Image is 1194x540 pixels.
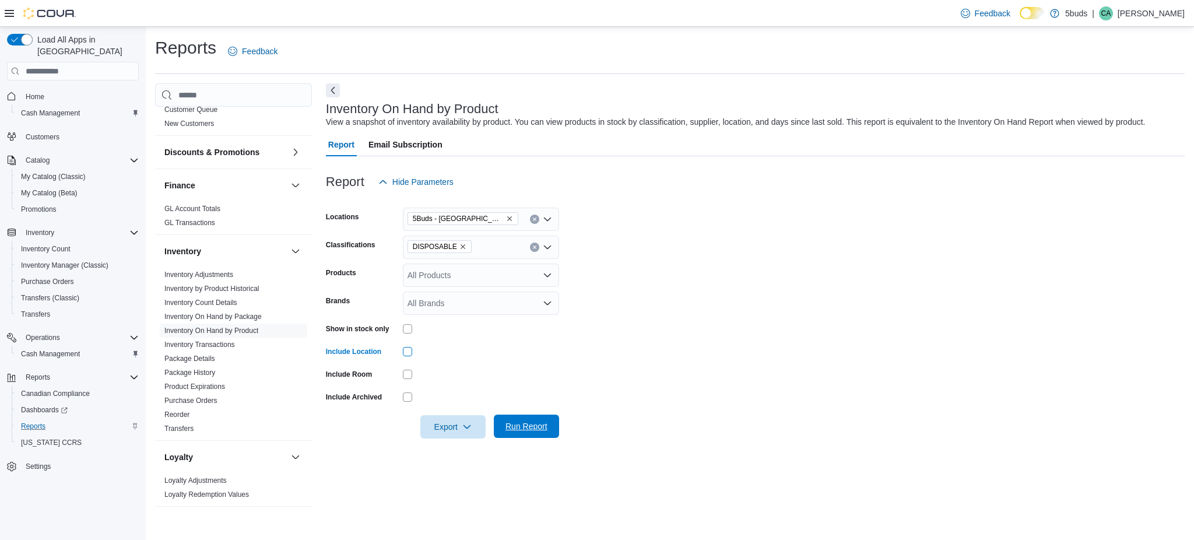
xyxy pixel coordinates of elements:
[427,415,479,439] span: Export
[223,40,282,63] a: Feedback
[16,202,139,216] span: Promotions
[16,347,85,361] a: Cash Management
[289,178,303,192] button: Finance
[26,333,60,342] span: Operations
[16,436,86,450] a: [US_STATE] CCRS
[164,490,249,499] span: Loyalty Redemption Values
[16,258,139,272] span: Inventory Manager (Classic)
[21,405,68,415] span: Dashboards
[16,186,139,200] span: My Catalog (Beta)
[164,284,259,293] span: Inventory by Product Historical
[326,83,340,97] button: Next
[326,347,381,356] label: Include Location
[164,270,233,279] span: Inventory Adjustments
[21,172,86,181] span: My Catalog (Classic)
[530,243,539,252] button: Clear input
[164,396,217,405] span: Purchase Orders
[368,133,443,156] span: Email Subscription
[21,153,54,167] button: Catalog
[374,170,458,194] button: Hide Parameters
[164,105,217,114] span: Customer Queue
[21,89,139,103] span: Home
[1092,6,1094,20] p: |
[26,156,50,165] span: Catalog
[164,106,217,114] a: Customer Queue
[326,212,359,222] label: Locations
[12,257,143,273] button: Inventory Manager (Classic)
[21,459,139,474] span: Settings
[164,451,286,463] button: Loyalty
[164,354,215,363] span: Package Details
[12,346,143,362] button: Cash Management
[16,186,82,200] a: My Catalog (Beta)
[21,205,57,214] span: Promotions
[16,436,139,450] span: Washington CCRS
[164,205,220,213] a: GL Account Totals
[16,403,139,417] span: Dashboards
[21,90,49,104] a: Home
[16,275,139,289] span: Purchase Orders
[164,410,189,419] span: Reorder
[408,212,518,225] span: 5Buds - Weyburn
[26,373,50,382] span: Reports
[164,180,195,191] h3: Finance
[1020,7,1044,19] input: Dark Mode
[326,175,364,189] h3: Report
[21,277,74,286] span: Purchase Orders
[16,106,139,120] span: Cash Management
[21,370,139,384] span: Reports
[16,242,75,256] a: Inventory Count
[1065,6,1087,20] p: 5buds
[956,2,1015,25] a: Feedback
[326,240,375,250] label: Classifications
[164,425,194,433] a: Transfers
[16,419,50,433] a: Reports
[2,128,143,145] button: Customers
[12,306,143,322] button: Transfers
[21,293,79,303] span: Transfers (Classic)
[12,418,143,434] button: Reports
[326,392,382,402] label: Include Archived
[26,228,54,237] span: Inventory
[16,170,90,184] a: My Catalog (Classic)
[12,273,143,290] button: Purchase Orders
[2,225,143,241] button: Inventory
[16,170,139,184] span: My Catalog (Classic)
[164,411,189,419] a: Reorder
[21,244,71,254] span: Inventory Count
[23,8,76,19] img: Cova
[530,215,539,224] button: Clear input
[326,268,356,278] label: Products
[392,176,454,188] span: Hide Parameters
[12,290,143,306] button: Transfers (Classic)
[164,146,259,158] h3: Discounts & Promotions
[16,291,139,305] span: Transfers (Classic)
[26,462,51,471] span: Settings
[16,242,139,256] span: Inventory Count
[21,438,82,447] span: [US_STATE] CCRS
[326,324,389,334] label: Show in stock only
[164,424,194,433] span: Transfers
[21,310,50,319] span: Transfers
[328,133,354,156] span: Report
[155,474,312,506] div: Loyalty
[975,8,1010,19] span: Feedback
[164,326,258,335] span: Inventory On Hand by Product
[33,34,139,57] span: Load All Apps in [GEOGRAPHIC_DATA]
[155,268,312,440] div: Inventory
[26,92,44,101] span: Home
[543,215,552,224] button: Open list of options
[164,327,258,335] a: Inventory On Hand by Product
[16,347,139,361] span: Cash Management
[326,102,498,116] h3: Inventory On Hand by Product
[164,218,215,227] span: GL Transactions
[21,460,55,474] a: Settings
[16,307,55,321] a: Transfers
[21,129,139,144] span: Customers
[12,241,143,257] button: Inventory Count
[21,349,80,359] span: Cash Management
[12,169,143,185] button: My Catalog (Classic)
[16,106,85,120] a: Cash Management
[289,244,303,258] button: Inventory
[164,204,220,213] span: GL Account Totals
